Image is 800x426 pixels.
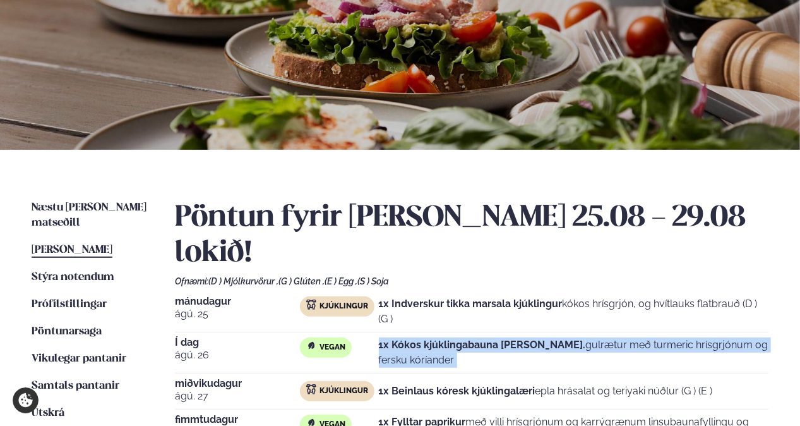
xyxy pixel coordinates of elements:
[32,297,107,312] a: Prófílstillingar
[32,380,119,391] span: Samtals pantanir
[379,338,769,368] p: gulrætur með turmeric hrísgrjónum og fersku kóríander
[175,348,300,363] span: ágú. 26
[208,276,278,286] span: (D ) Mjólkurvörur ,
[175,379,300,389] span: miðvikudagur
[278,276,325,286] span: (G ) Glúten ,
[175,200,769,271] h2: Pöntun fyrir [PERSON_NAME] 25.08 - 29.08 lokið!
[13,387,39,413] a: Cookie settings
[32,351,126,367] a: Vikulegar pantanir
[379,384,713,399] p: epla hrásalat og teriyaki núðlur (G ) (E )
[175,338,300,348] span: Í dag
[379,296,769,327] p: kókos hrísgrjón, og hvítlauks flatbrauð (D ) (G )
[306,300,316,310] img: chicken.svg
[379,339,586,351] strong: 1x Kókos kjúklingabauna [PERSON_NAME].
[32,200,150,231] a: Næstu [PERSON_NAME] matseðill
[32,272,114,283] span: Stýra notendum
[32,408,64,418] span: Útskrá
[32,379,119,394] a: Samtals pantanir
[319,301,368,312] span: Kjúklingur
[357,276,389,286] span: (S ) Soja
[306,384,316,394] img: chicken.svg
[175,276,769,286] div: Ofnæmi:
[32,245,112,255] span: [PERSON_NAME]
[32,299,107,310] span: Prófílstillingar
[175,296,300,307] span: mánudagur
[32,406,64,421] a: Útskrá
[175,415,300,425] span: fimmtudagur
[32,353,126,364] span: Vikulegar pantanir
[32,243,112,258] a: [PERSON_NAME]
[306,341,316,351] img: Vegan.svg
[32,326,102,337] span: Pöntunarsaga
[175,389,300,404] span: ágú. 27
[32,324,102,339] a: Pöntunarsaga
[32,202,146,228] span: Næstu [PERSON_NAME] matseðill
[32,270,114,285] a: Stýra notendum
[325,276,357,286] span: (E ) Egg ,
[319,386,368,396] span: Kjúklingur
[379,298,563,310] strong: 1x Indverskur tikka marsala kjúklingur
[319,343,345,353] span: Vegan
[379,385,535,397] strong: 1x Beinlaus kóresk kjúklingalæri
[175,307,300,322] span: ágú. 25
